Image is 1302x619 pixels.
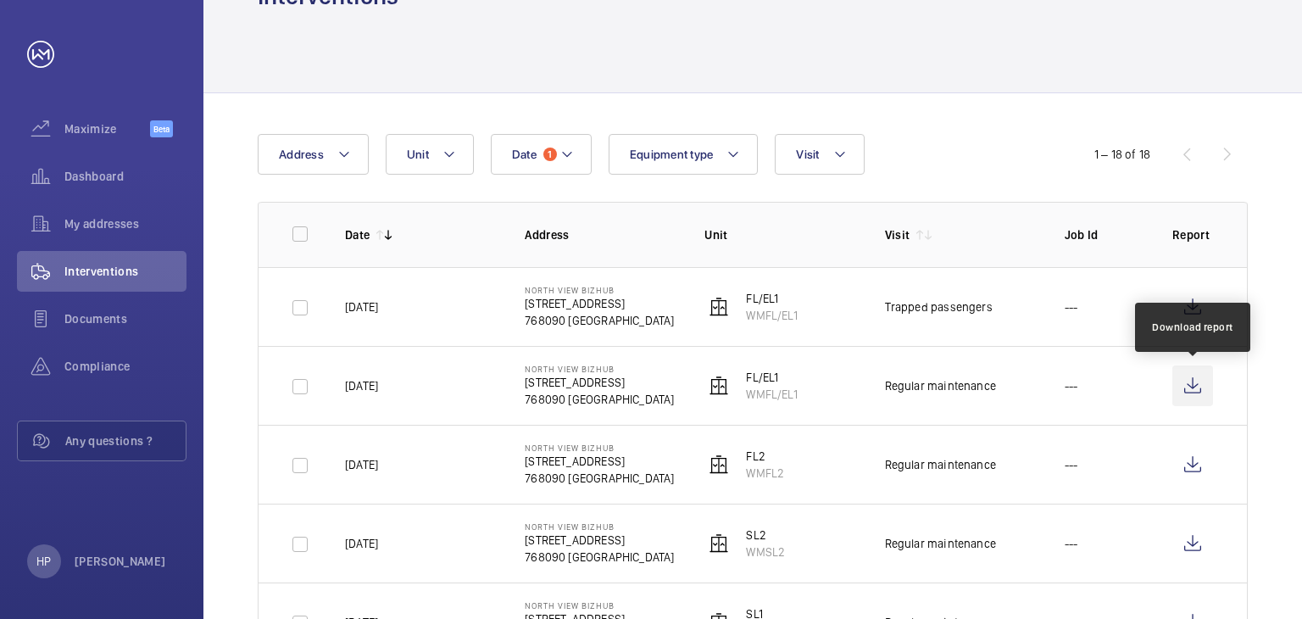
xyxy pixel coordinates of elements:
span: Any questions ? [65,432,186,449]
p: North View Bizhub [525,600,674,611]
div: Trapped passengers [885,298,993,315]
p: WMFL/EL1 [746,386,797,403]
p: WMFL/EL1 [746,307,797,324]
img: elevator.svg [709,376,729,396]
p: [STREET_ADDRESS] [525,374,674,391]
img: elevator.svg [709,533,729,554]
p: [PERSON_NAME] [75,553,166,570]
div: 1 – 18 of 18 [1094,146,1150,163]
span: Equipment type [630,148,714,161]
p: --- [1065,456,1078,473]
p: FL2 [746,448,784,465]
button: Visit [775,134,864,175]
p: North View Bizhub [525,521,674,532]
button: Unit [386,134,474,175]
p: [DATE] [345,377,378,394]
p: 768090 [GEOGRAPHIC_DATA] [525,312,674,329]
p: Job Id [1065,226,1145,243]
p: [STREET_ADDRESS] [525,532,674,549]
div: Regular maintenance [885,377,996,394]
span: Documents [64,310,186,327]
button: Date1 [491,134,592,175]
p: FL/EL1 [746,369,797,386]
span: Interventions [64,263,186,280]
p: --- [1065,377,1078,394]
p: SL2 [746,527,785,544]
span: My addresses [64,215,186,232]
p: [STREET_ADDRESS] [525,295,674,312]
span: Visit [796,148,819,161]
p: --- [1065,298,1078,315]
p: [DATE] [345,298,378,315]
span: Date [512,148,537,161]
p: North View Bizhub [525,285,674,295]
p: WMFL2 [746,465,784,482]
p: [DATE] [345,535,378,552]
p: HP [36,553,51,570]
p: 768090 [GEOGRAPHIC_DATA] [525,549,674,566]
p: Date [345,226,370,243]
p: [DATE] [345,456,378,473]
p: WMSL2 [746,544,785,560]
span: Maximize [64,120,150,137]
span: Compliance [64,358,186,375]
p: Report [1172,226,1213,243]
button: Address [258,134,369,175]
p: North View Bizhub [525,364,674,374]
p: North View Bizhub [525,443,674,453]
span: Unit [407,148,429,161]
div: Regular maintenance [885,456,996,473]
p: 768090 [GEOGRAPHIC_DATA] [525,391,674,408]
div: Download report [1152,320,1233,335]
p: 768090 [GEOGRAPHIC_DATA] [525,470,674,487]
span: Dashboard [64,168,186,185]
p: --- [1065,535,1078,552]
p: Visit [885,226,910,243]
span: Beta [150,120,173,137]
p: Unit [704,226,857,243]
div: Regular maintenance [885,535,996,552]
span: 1 [543,148,557,161]
button: Equipment type [609,134,759,175]
p: [STREET_ADDRESS] [525,453,674,470]
img: elevator.svg [709,454,729,475]
p: FL/EL1 [746,290,797,307]
img: elevator.svg [709,297,729,317]
span: Address [279,148,324,161]
p: Address [525,226,677,243]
